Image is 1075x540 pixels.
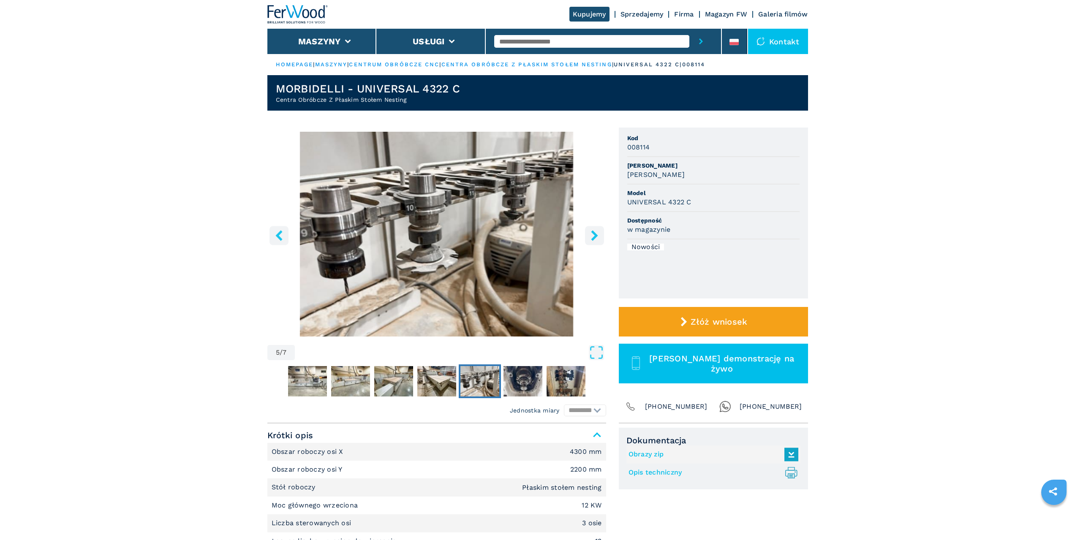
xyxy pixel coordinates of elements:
button: Go to Slide 2 [329,364,372,398]
span: Krótki opis [267,428,606,443]
span: | [347,61,349,68]
button: Go to Slide 7 [545,364,587,398]
span: Kod [627,134,800,142]
span: 5 [276,349,280,356]
span: [PHONE_NUMBER] [645,401,708,412]
img: be58a823afe169ec12b816da18aaba70 [503,366,542,396]
a: Firma [674,10,694,18]
span: Dokumentacja [626,435,800,445]
em: 12 KW [582,502,601,509]
a: Opis techniczny [629,466,794,480]
button: Go to Slide 3 [373,364,415,398]
div: Kontakt [748,29,808,54]
span: | [313,61,315,68]
img: 511fb55cfbf207cc1076b524361f4bcb [547,366,585,396]
img: 36f5054a5e77763309c31e27c7e28b7d [417,366,456,396]
div: Go to Slide 5 [267,132,606,336]
p: Liczba sterowanych osi [272,518,354,528]
span: 7 [283,349,286,356]
a: maszyny [315,61,348,68]
button: Go to Slide 4 [416,364,458,398]
p: Obszar roboczy osi X [272,447,346,456]
img: 71daec9ceab0f888bca3b8d9b181432e [460,366,499,396]
h3: w magazynie [627,225,671,234]
em: 4300 mm [570,448,602,455]
img: 4b57d6b78c0955ca5d26ee24d50704f3 [374,366,413,396]
a: centrum obróbcze cnc [349,61,439,68]
button: Open Fullscreen [297,345,604,360]
h2: Centra Obróbcze Z Płaskim Stołem Nesting [276,95,460,104]
button: Go to Slide 1 [286,364,329,398]
span: | [439,61,441,68]
span: Dostępność [627,216,800,225]
button: Go to Slide 6 [502,364,544,398]
p: 008114 [682,61,705,68]
h3: UNIVERSAL 4322 C [627,197,691,207]
nav: Thumbnail Navigation [267,364,606,398]
em: Płaskim stołem nesting [522,484,602,491]
a: Sprzedajemy [621,10,664,18]
button: right-button [585,226,604,245]
span: / [280,349,283,356]
a: centra obróbcze z płaskim stołem nesting [441,61,612,68]
button: Usługi [413,36,445,46]
a: Kupujemy [569,7,610,22]
span: [PERSON_NAME] [627,161,800,170]
button: Maszyny [298,36,341,46]
button: left-button [269,226,288,245]
h1: MORBIDELLI - UNIVERSAL 4322 C [276,82,460,95]
h3: [PERSON_NAME] [627,170,685,179]
img: Kontakt [757,37,765,46]
h3: 008114 [627,142,650,152]
a: Galeria filmów [758,10,808,18]
span: [PHONE_NUMBER] [740,401,802,412]
a: sharethis [1042,481,1064,502]
span: Złóż wniosek [691,317,747,327]
span: [PERSON_NAME] demonstrację na żywo [645,353,798,374]
em: 3 osie [582,520,602,526]
em: Jednostka miary [510,406,560,415]
button: Złóż wniosek [619,307,808,336]
button: Go to Slide 5 [459,364,501,398]
p: Moc głównego wrzeciona [272,501,360,510]
img: Phone [625,401,637,412]
img: Centra Obróbcze Z Płaskim Stołem Nesting MORBIDELLI UNIVERSAL 4322 C [267,132,606,336]
a: Magazyn FW [705,10,748,18]
img: Ferwood [267,5,328,24]
a: Obrazy zip [629,448,794,461]
img: 020ee405b0b3742aa8507a9faaa1b2d0 [331,366,370,396]
button: submit-button [689,29,713,54]
iframe: Chat [1039,502,1069,534]
img: 39bc1d11c124690a0129da3f84202259 [288,366,327,396]
p: Obszar roboczy osi Y [272,465,345,474]
p: universal 4322 c | [614,61,682,68]
div: Nowości [627,244,664,250]
img: Whatsapp [719,401,731,412]
a: HOMEPAGE [276,61,313,68]
button: [PERSON_NAME] demonstrację na żywo [619,344,808,383]
span: Model [627,189,800,197]
em: 2200 mm [570,466,602,473]
span: | [612,61,614,68]
p: Stół roboczy [272,483,318,492]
